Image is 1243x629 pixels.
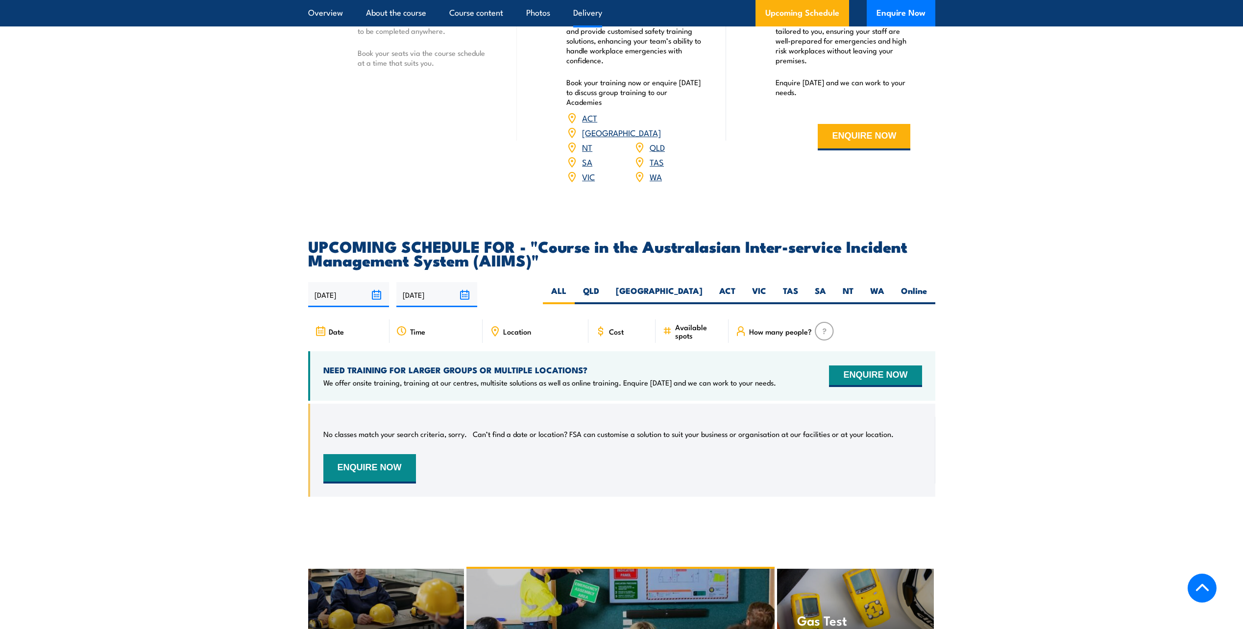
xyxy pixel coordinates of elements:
[396,282,477,307] input: To date
[582,170,595,182] a: VIC
[775,285,806,304] label: TAS
[582,126,661,138] a: [GEOGRAPHIC_DATA]
[358,48,493,68] p: Book your seats via the course schedule at a time that suits you.
[566,77,702,107] p: Book your training now or enquire [DATE] to discuss group training to our Academies
[650,170,662,182] a: WA
[776,77,911,97] p: Enquire [DATE] and we can work to your needs.
[410,327,425,336] span: Time
[711,285,744,304] label: ACT
[818,124,910,150] button: ENQUIRE NOW
[609,327,624,336] span: Cost
[749,327,812,336] span: How many people?
[323,454,416,484] button: ENQUIRE NOW
[834,285,862,304] label: NT
[566,16,702,65] p: Our Academies are located nationally and provide customised safety training solutions, enhancing ...
[575,285,608,304] label: QLD
[582,156,592,168] a: SA
[323,378,776,387] p: We offer onsite training, training at our centres, multisite solutions as well as online training...
[503,327,531,336] span: Location
[650,156,664,168] a: TAS
[582,112,597,123] a: ACT
[323,364,776,375] h4: NEED TRAINING FOR LARGER GROUPS OR MULTIPLE LOCATIONS?
[543,285,575,304] label: ALL
[893,285,935,304] label: Online
[308,282,389,307] input: From date
[776,16,911,65] p: We offer convenient nationwide training tailored to you, ensuring your staff are well-prepared fo...
[650,141,665,153] a: QLD
[323,429,467,439] p: No classes match your search criteria, sorry.
[806,285,834,304] label: SA
[473,429,894,439] p: Can’t find a date or location? FSA can customise a solution to suit your business or organisation...
[862,285,893,304] label: WA
[582,141,592,153] a: NT
[608,285,711,304] label: [GEOGRAPHIC_DATA]
[329,327,344,336] span: Date
[744,285,775,304] label: VIC
[829,365,922,387] button: ENQUIRE NOW
[675,323,722,339] span: Available spots
[308,239,935,266] h2: UPCOMING SCHEDULE FOR - "Course in the Australasian Inter-service Incident Management System (AII...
